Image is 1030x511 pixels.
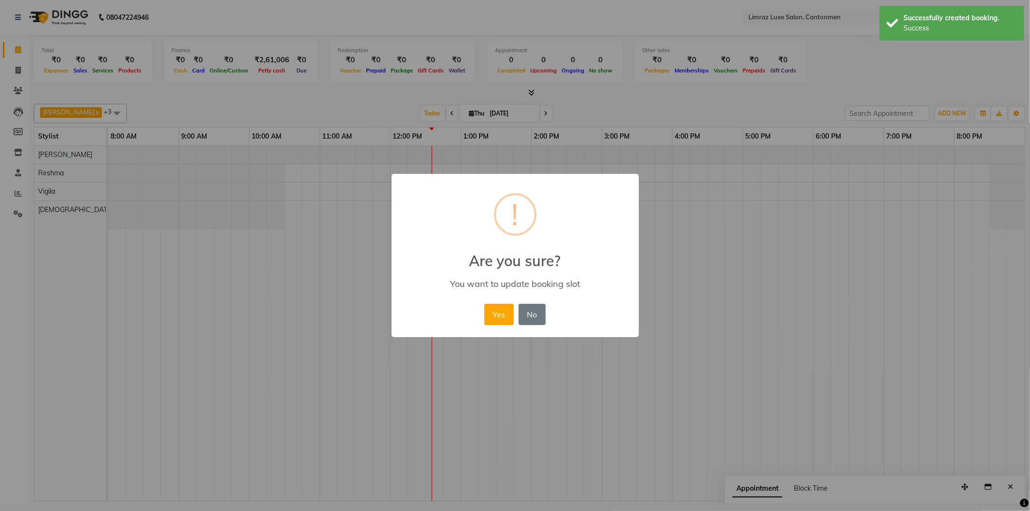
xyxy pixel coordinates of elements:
button: No [519,304,546,325]
div: Successfully created booking. [903,13,1017,23]
button: Yes [484,304,514,325]
div: You want to update booking slot [405,278,624,289]
div: Success [903,23,1017,33]
div: ! [512,195,519,234]
h2: Are you sure? [392,241,639,270]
